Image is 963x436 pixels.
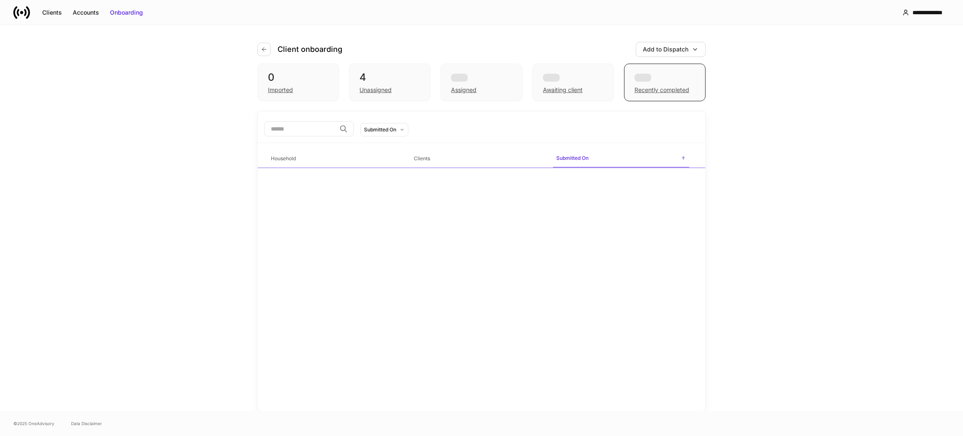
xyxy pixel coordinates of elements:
div: Unassigned [359,86,392,94]
h6: Submitted On [556,154,588,162]
div: Imported [268,86,293,94]
div: Clients [42,8,62,17]
button: Add to Dispatch [636,42,706,57]
div: Add to Dispatch [643,45,688,54]
span: © 2025 OneAdvisory [13,420,54,427]
div: 0 [268,71,329,84]
div: Recently completed [634,86,689,94]
div: Awaiting client [543,86,583,94]
div: Awaiting client [532,64,614,101]
a: Data Disclaimer [71,420,102,427]
button: Clients [37,6,67,19]
div: 0Imported [257,64,339,101]
button: Submitted On [360,123,408,136]
h4: Client onboarding [278,44,342,54]
span: Clients [410,150,547,167]
span: Submitted On [553,150,689,168]
div: Submitted On [364,126,396,133]
h6: Household [271,154,296,162]
button: Accounts [67,6,104,19]
div: 4Unassigned [349,64,431,101]
div: Recently completed [624,64,706,101]
div: Assigned [441,64,522,101]
button: Onboarding [104,6,148,19]
div: Accounts [73,8,99,17]
div: 4 [359,71,420,84]
div: Assigned [451,86,476,94]
h6: Clients [414,154,430,162]
div: Onboarding [110,8,143,17]
span: Household [267,150,404,167]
